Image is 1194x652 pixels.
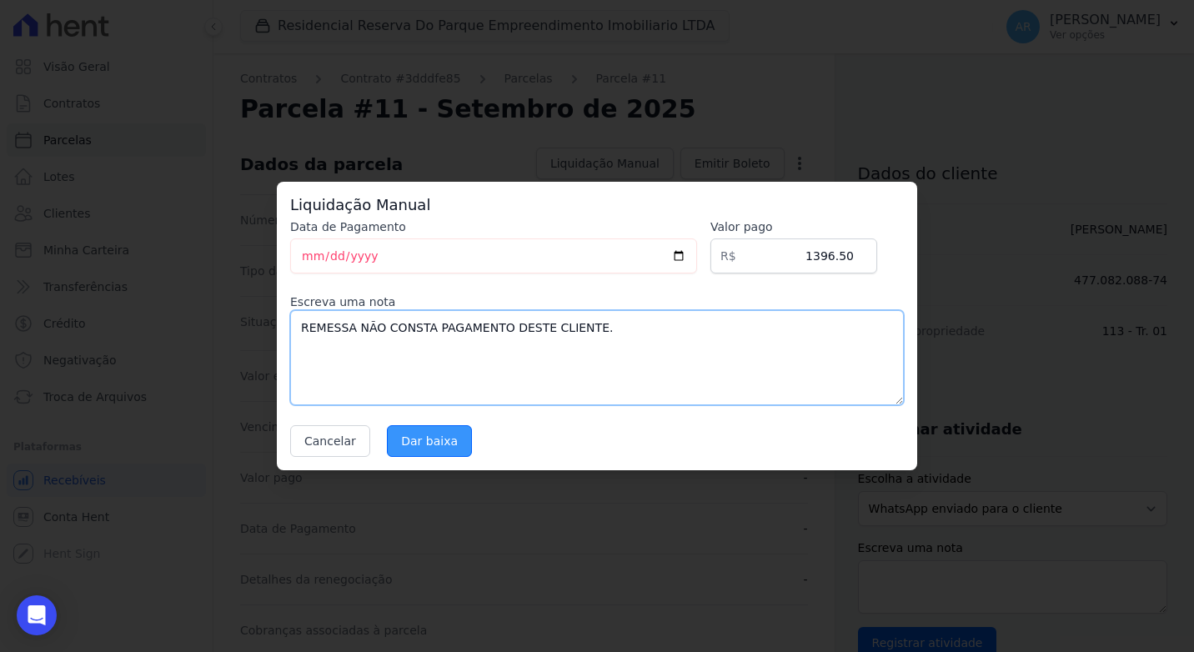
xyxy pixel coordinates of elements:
[290,218,697,235] label: Data de Pagamento
[710,218,877,235] label: Valor pago
[290,425,370,457] button: Cancelar
[290,293,904,310] label: Escreva uma nota
[17,595,57,635] div: Open Intercom Messenger
[387,425,472,457] input: Dar baixa
[290,195,904,215] h3: Liquidação Manual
